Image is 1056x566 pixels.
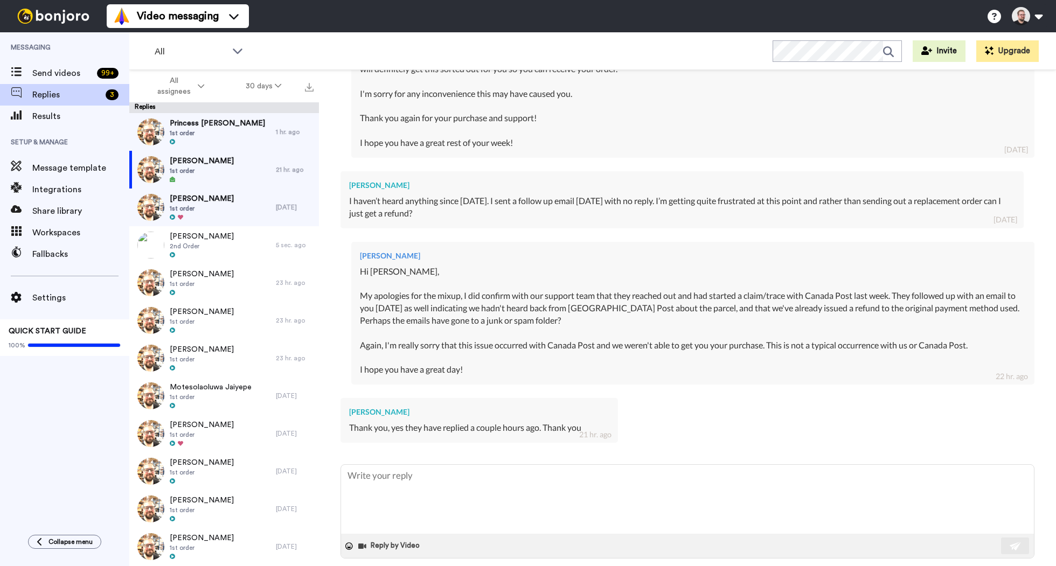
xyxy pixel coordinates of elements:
[155,45,227,58] span: All
[276,429,314,438] div: [DATE]
[349,422,609,434] div: Thank you, yes they have replied a couple hours ago. Thank you
[9,327,86,335] span: QUICK START GUIDE
[276,165,314,174] div: 21 hr. ago
[129,339,319,377] a: [PERSON_NAME]1st order23 hr. ago
[349,407,609,417] div: [PERSON_NAME]
[349,180,1015,191] div: [PERSON_NAME]
[170,279,234,288] span: 1st order
[152,75,196,97] span: All assignees
[32,226,129,239] span: Workspaces
[170,543,234,552] span: 1st order
[1010,542,1022,550] img: send-white.svg
[170,156,234,166] span: [PERSON_NAME]
[994,214,1017,225] div: [DATE]
[170,382,252,393] span: Motesolaoluwa Jaiyepe
[360,26,1026,149] div: Hi [PERSON_NAME], I'm so sorry to hear your order went missing. I've forwarded your concern on to...
[276,203,314,212] div: [DATE]
[976,40,1039,62] button: Upgrade
[913,40,965,62] button: Invite
[276,316,314,325] div: 23 hr. ago
[48,537,93,546] span: Collapse menu
[129,528,319,565] a: [PERSON_NAME]1st order[DATE]
[32,183,129,196] span: Integrations
[129,102,319,113] div: Replies
[137,458,164,485] img: efa524da-70a9-41f2-aa42-4cb2d5cfdec7-thumb.jpg
[32,162,129,174] span: Message template
[170,344,234,355] span: [PERSON_NAME]
[32,88,101,101] span: Replies
[129,415,319,452] a: [PERSON_NAME]1st order[DATE]
[137,156,164,183] img: efa524da-70a9-41f2-aa42-4cb2d5cfdec7-thumb.jpg
[32,291,129,304] span: Settings
[276,354,314,362] div: 23 hr. ago
[170,495,234,506] span: [PERSON_NAME]
[137,269,164,296] img: efa524da-70a9-41f2-aa42-4cb2d5cfdec7-thumb.jpg
[137,533,164,560] img: efa524da-70a9-41f2-aa42-4cb2d5cfdec7-thumb.jpg
[129,188,319,226] a: [PERSON_NAME]1st order[DATE]
[170,468,234,477] span: 1st order
[129,452,319,490] a: [PERSON_NAME]1st order[DATE]
[305,83,314,92] img: export.svg
[129,490,319,528] a: [PERSON_NAME]1st order[DATE]
[170,317,234,326] span: 1st order
[137,345,164,372] img: efa524da-70a9-41f2-aa42-4cb2d5cfdec7-thumb.jpg
[360,250,1026,261] div: [PERSON_NAME]
[360,265,1026,376] div: Hi [PERSON_NAME], My apologies for the mixup, I did confirm with our support team that they reach...
[32,110,129,123] span: Results
[170,242,234,250] span: 2nd Order
[170,166,234,175] span: 1st order
[129,113,319,151] a: Princess [PERSON_NAME]1st order1 hr. ago
[579,429,612,440] div: 21 hr. ago
[302,78,317,94] button: Export all results that match these filters now.
[170,420,234,430] span: [PERSON_NAME]
[170,129,265,137] span: 1st order
[276,241,314,249] div: 5 sec. ago
[32,205,129,218] span: Share library
[276,128,314,136] div: 1 hr. ago
[170,506,234,514] span: 1st order
[170,118,265,129] span: Princess [PERSON_NAME]
[129,302,319,339] a: [PERSON_NAME]1st order23 hr. ago
[32,248,129,261] span: Fallbacks
[170,533,234,543] span: [PERSON_NAME]
[97,68,119,79] div: 99 +
[170,231,234,242] span: [PERSON_NAME]
[349,195,1015,220] div: I haven’t heard anything since [DATE]. I sent a follow up email [DATE] with no reply. I’m getting...
[137,420,164,447] img: efa524da-70a9-41f2-aa42-4cb2d5cfdec7-thumb.jpg
[28,535,101,549] button: Collapse menu
[137,118,164,145] img: efa524da-70a9-41f2-aa42-4cb2d5cfdec7-thumb.jpg
[129,377,319,415] a: Motesolaoluwa Jaiyepe1st order[DATE]
[276,542,314,551] div: [DATE]
[13,9,94,24] img: bj-logo-header-white.svg
[170,457,234,468] span: [PERSON_NAME]
[137,382,164,409] img: efa524da-70a9-41f2-aa42-4cb2d5cfdec7-thumb.jpg
[357,538,423,554] button: Reply by Video
[170,355,234,364] span: 1st order
[137,9,219,24] span: Video messaging
[9,341,25,350] span: 100%
[113,8,130,25] img: vm-color.svg
[137,307,164,334] img: efa524da-70a9-41f2-aa42-4cb2d5cfdec7-thumb.jpg
[131,71,225,101] button: All assignees
[137,232,164,258] img: 8db93726-50d8-4d85-967b-90c4cb94ea46-thumb.jpg
[996,371,1028,382] div: 22 hr. ago
[137,495,164,522] img: efa524da-70a9-41f2-aa42-4cb2d5cfdec7-thumb.jpg
[106,89,119,100] div: 3
[137,194,164,221] img: efa524da-70a9-41f2-aa42-4cb2d5cfdec7-thumb.jpg
[170,306,234,317] span: [PERSON_NAME]
[276,505,314,513] div: [DATE]
[276,392,314,400] div: [DATE]
[129,226,319,264] a: [PERSON_NAME]2nd Order5 sec. ago
[170,269,234,279] span: [PERSON_NAME]
[170,393,252,401] span: 1st order
[129,151,319,188] a: [PERSON_NAME]1st order21 hr. ago
[1004,144,1028,155] div: [DATE]
[170,204,234,213] span: 1st order
[225,76,302,96] button: 30 days
[129,264,319,302] a: [PERSON_NAME]1st order23 hr. ago
[32,67,93,80] span: Send videos
[170,193,234,204] span: [PERSON_NAME]
[276,278,314,287] div: 23 hr. ago
[170,430,234,439] span: 1st order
